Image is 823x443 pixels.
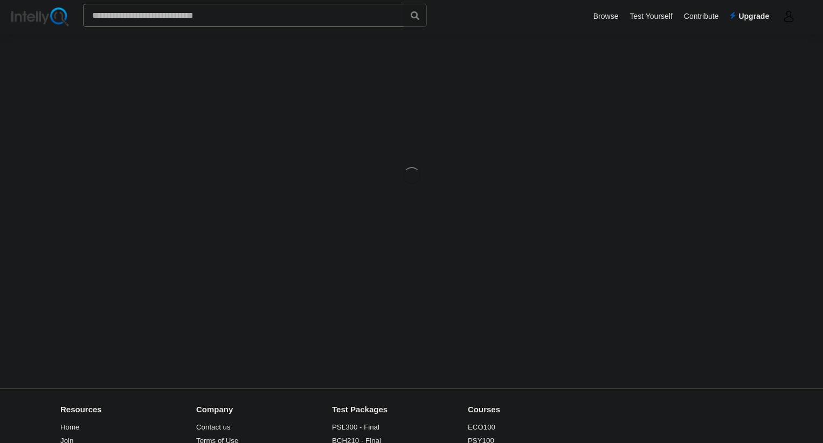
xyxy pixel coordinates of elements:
img: IntellyQ logo [11,8,69,26]
h4: Resources [60,404,136,414]
a: Contact us [196,422,272,433]
h4: Courses [468,404,543,414]
span: Upgrade [738,11,769,22]
h4: Test Packages [332,404,407,414]
a: PSL300 - Final [332,422,407,433]
a: Browse [593,12,619,20]
a: Test Yourself [630,12,672,20]
h4: Company [196,404,272,414]
a: Home [60,422,136,433]
a: Contribute [684,12,719,20]
div: ECO100 [468,422,543,433]
a: Upgrade [730,11,769,22]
